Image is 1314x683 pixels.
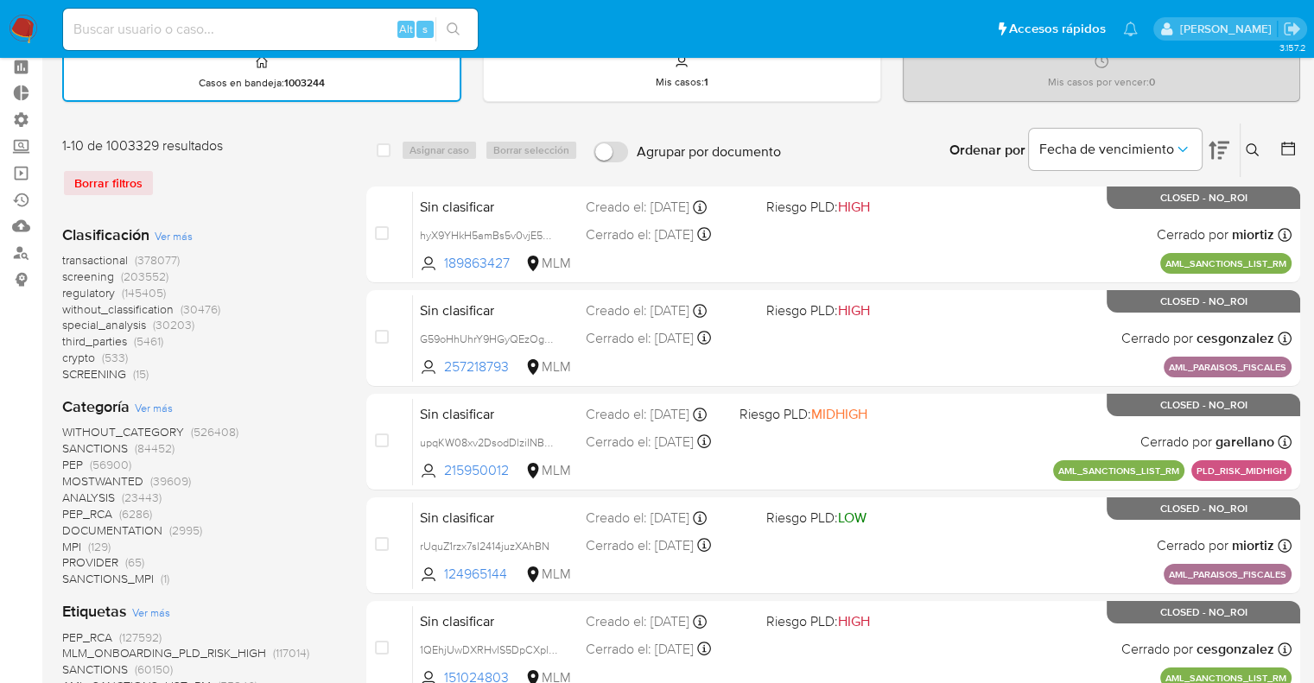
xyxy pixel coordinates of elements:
[1009,20,1106,38] span: Accesos rápidos
[422,21,428,37] span: s
[63,18,478,41] input: Buscar usuario o caso...
[1283,20,1301,38] a: Salir
[435,17,471,41] button: search-icon
[1279,41,1305,54] span: 3.157.2
[1123,22,1138,36] a: Notificaciones
[1179,21,1277,37] p: marianela.tarsia@mercadolibre.com
[399,21,413,37] span: Alt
